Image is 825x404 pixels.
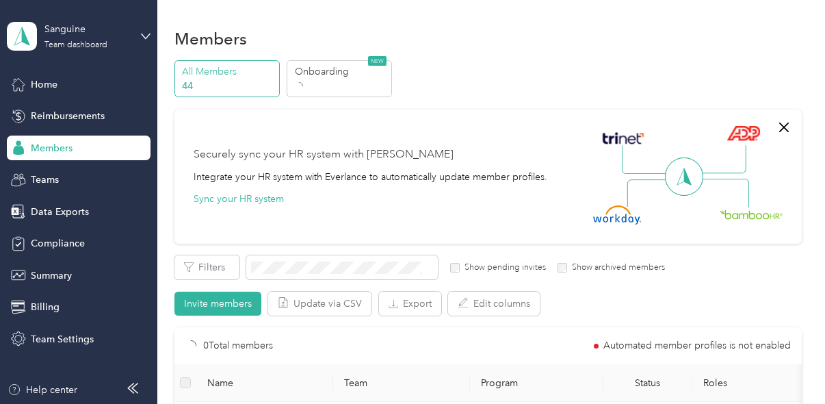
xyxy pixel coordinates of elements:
[31,205,89,219] span: Data Exports
[31,109,105,123] span: Reimbursements
[379,292,441,316] button: Export
[194,192,284,206] button: Sync your HR system
[333,364,470,402] th: Team
[31,77,57,92] span: Home
[44,41,107,49] div: Team dashboard
[194,170,547,184] div: Integrate your HR system with Everlance to automatically update member profiles.
[8,383,77,397] button: Help center
[207,377,322,389] span: Name
[460,262,546,274] label: Show pending invites
[748,327,825,404] iframe: Everlance-gr Chat Button Frame
[720,210,783,219] img: BambooHR
[295,64,388,79] p: Onboarding
[31,173,59,187] span: Teams
[368,56,387,66] span: NEW
[567,262,665,274] label: Show archived members
[174,31,247,46] h1: Members
[603,341,791,351] span: Automated member profiles is not enabled
[726,125,760,141] img: ADP
[196,364,333,402] th: Name
[622,145,670,175] img: Line Left Up
[174,255,239,279] button: Filters
[701,179,749,208] img: Line Right Down
[31,141,73,155] span: Members
[627,179,675,207] img: Line Left Down
[268,292,371,316] button: Update via CSV
[599,129,647,148] img: Trinet
[182,79,275,93] p: 44
[182,64,275,79] p: All Members
[31,332,94,346] span: Team Settings
[31,236,85,251] span: Compliance
[698,145,746,174] img: Line Right Up
[31,268,72,283] span: Summary
[174,292,261,316] button: Invite members
[448,292,540,316] button: Edit columns
[593,205,641,225] img: Workday
[44,22,130,36] div: Sanguine
[31,300,60,314] span: Billing
[603,364,692,402] th: Status
[470,364,603,402] th: Program
[203,338,273,353] p: 0 Total members
[194,147,454,163] div: Securely sync your HR system with [PERSON_NAME]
